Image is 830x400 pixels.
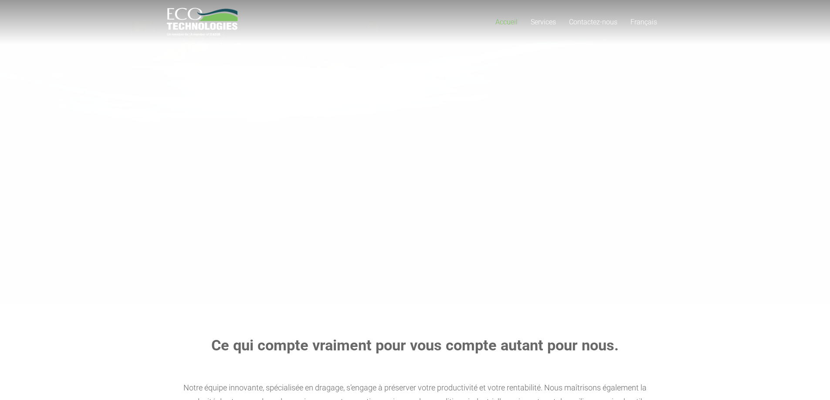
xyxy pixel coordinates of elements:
span: Accueil [495,18,518,26]
span: Contactez-nous [569,18,617,26]
span: Français [630,18,657,26]
a: logo_EcoTech_ASDR_RGB [167,8,238,36]
strong: Ce qui compte vraiment pour vous compte autant pour nous. [211,336,619,354]
span: Services [531,18,556,26]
